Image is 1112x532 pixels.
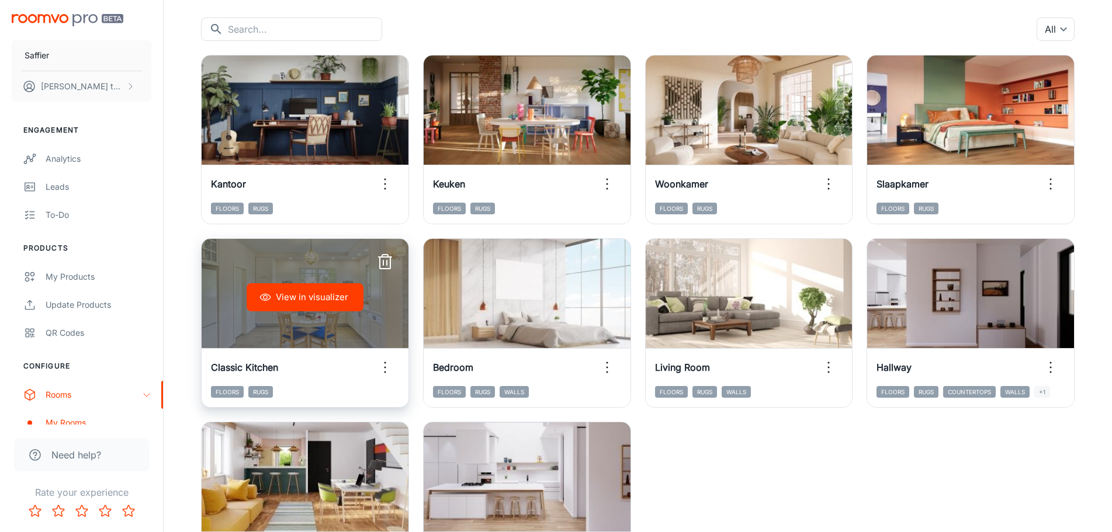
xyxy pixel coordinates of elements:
span: Floors [877,203,909,214]
h6: Bedroom [433,360,473,374]
div: To-do [46,208,151,221]
span: Rugs [248,203,273,214]
span: Rugs [914,386,938,398]
img: Roomvo PRO Beta [12,14,123,26]
input: Search... [228,18,382,41]
div: All [1037,18,1075,41]
span: Walls [1000,386,1030,398]
span: Rugs [470,203,495,214]
span: Floors [877,386,909,398]
span: Floors [211,203,244,214]
button: Rate 4 star [93,499,117,523]
span: Rugs [692,203,717,214]
h6: Woonkamer [655,177,708,191]
button: [PERSON_NAME] ten Broeke [12,71,151,102]
span: Need help? [51,448,101,462]
p: Saffier [25,49,49,62]
h6: Classic Kitchen [211,360,278,374]
h6: Hallway [877,360,912,374]
div: Analytics [46,152,151,165]
div: My Products [46,270,151,283]
h6: Kantoor [211,177,246,191]
button: Rate 5 star [117,499,140,523]
p: Rate your experience [9,485,154,499]
button: Saffier [12,40,151,71]
button: Rate 1 star [23,499,47,523]
div: My Rooms [46,416,151,429]
span: Floors [433,386,466,398]
div: Rooms [46,388,142,401]
div: Leads [46,180,151,193]
span: Floors [655,203,688,214]
span: Rugs [470,386,495,398]
button: View in visualizer [247,283,363,311]
h6: Living Room [655,360,710,374]
span: Rugs [692,386,717,398]
span: Countertops [943,386,996,398]
p: [PERSON_NAME] ten Broeke [41,80,123,93]
h6: Slaapkamer [877,177,929,191]
span: Rugs [248,386,273,398]
h6: Keuken [433,177,465,191]
span: Floors [655,386,688,398]
button: Rate 2 star [47,499,70,523]
span: +1 [1034,386,1050,398]
span: Floors [211,386,244,398]
div: Update Products [46,298,151,311]
div: QR Codes [46,326,151,339]
button: Rate 3 star [70,499,93,523]
span: Walls [500,386,529,398]
span: Rugs [914,203,938,214]
span: Floors [433,203,466,214]
span: Walls [722,386,751,398]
